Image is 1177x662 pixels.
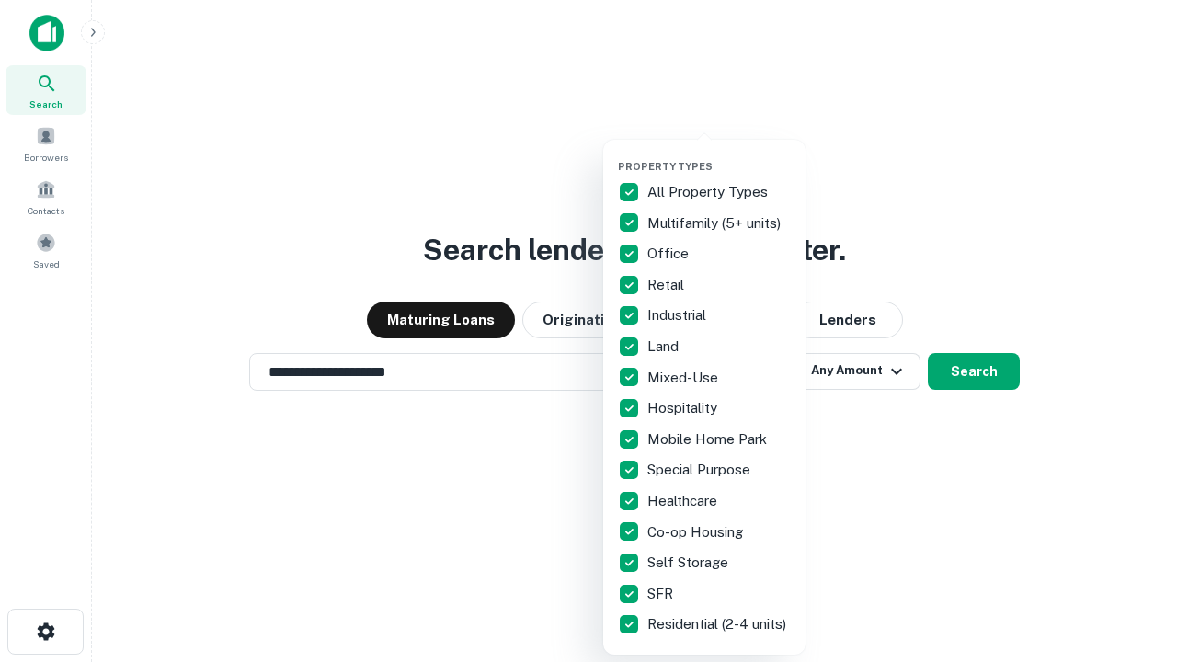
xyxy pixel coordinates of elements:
span: Property Types [618,161,713,172]
p: SFR [647,583,677,605]
p: Healthcare [647,490,721,512]
iframe: Chat Widget [1085,515,1177,603]
p: Retail [647,274,688,296]
p: Mixed-Use [647,367,722,389]
p: Co-op Housing [647,521,747,543]
p: Office [647,243,692,265]
p: Mobile Home Park [647,428,771,451]
p: Multifamily (5+ units) [647,212,784,234]
p: Industrial [647,304,710,326]
p: All Property Types [647,181,771,203]
p: Residential (2-4 units) [647,613,790,635]
p: Hospitality [647,397,721,419]
p: Self Storage [647,552,732,574]
p: Special Purpose [647,459,754,481]
p: Land [647,336,682,358]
